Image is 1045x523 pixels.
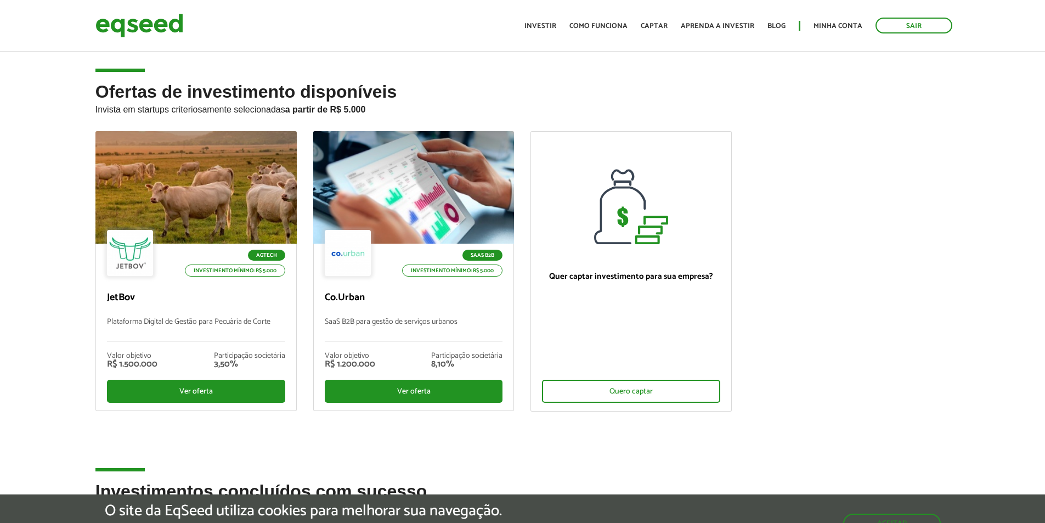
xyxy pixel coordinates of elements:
[542,380,720,403] div: Quero captar
[569,23,628,30] a: Como funciona
[105,503,502,520] h5: O site da EqSeed utiliza cookies para melhorar sua navegação.
[431,360,502,369] div: 8,10%
[462,250,502,261] p: SaaS B2B
[95,131,297,411] a: Agtech Investimento mínimo: R$ 5.000 JetBov Plataforma Digital de Gestão para Pecuária de Corte V...
[875,18,952,33] a: Sair
[325,360,375,369] div: R$ 1.200.000
[681,23,754,30] a: Aprenda a investir
[325,380,503,403] div: Ver oferta
[107,352,157,360] div: Valor objetivo
[214,360,285,369] div: 3,50%
[107,318,285,341] p: Plataforma Digital de Gestão para Pecuária de Corte
[95,82,950,131] h2: Ofertas de investimento disponíveis
[814,23,862,30] a: Minha conta
[402,265,502,277] p: Investimento mínimo: R$ 5.000
[285,105,366,114] strong: a partir de R$ 5.000
[95,11,183,40] img: EqSeed
[248,250,285,261] p: Agtech
[542,272,720,282] p: Quer captar investimento para sua empresa?
[185,265,285,277] p: Investimento mínimo: R$ 5.000
[95,102,950,115] p: Invista em startups criteriosamente selecionadas
[325,292,503,304] p: Co.Urban
[431,352,502,360] div: Participação societária
[641,23,668,30] a: Captar
[107,292,285,304] p: JetBov
[107,360,157,369] div: R$ 1.500.000
[530,131,732,412] a: Quer captar investimento para sua empresa? Quero captar
[325,352,375,360] div: Valor objetivo
[325,318,503,341] p: SaaS B2B para gestão de serviços urbanos
[107,380,285,403] div: Ver oferta
[767,23,786,30] a: Blog
[524,23,556,30] a: Investir
[214,352,285,360] div: Participação societária
[95,482,950,518] h2: Investimentos concluídos com sucesso
[313,131,515,411] a: SaaS B2B Investimento mínimo: R$ 5.000 Co.Urban SaaS B2B para gestão de serviços urbanos Valor ob...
